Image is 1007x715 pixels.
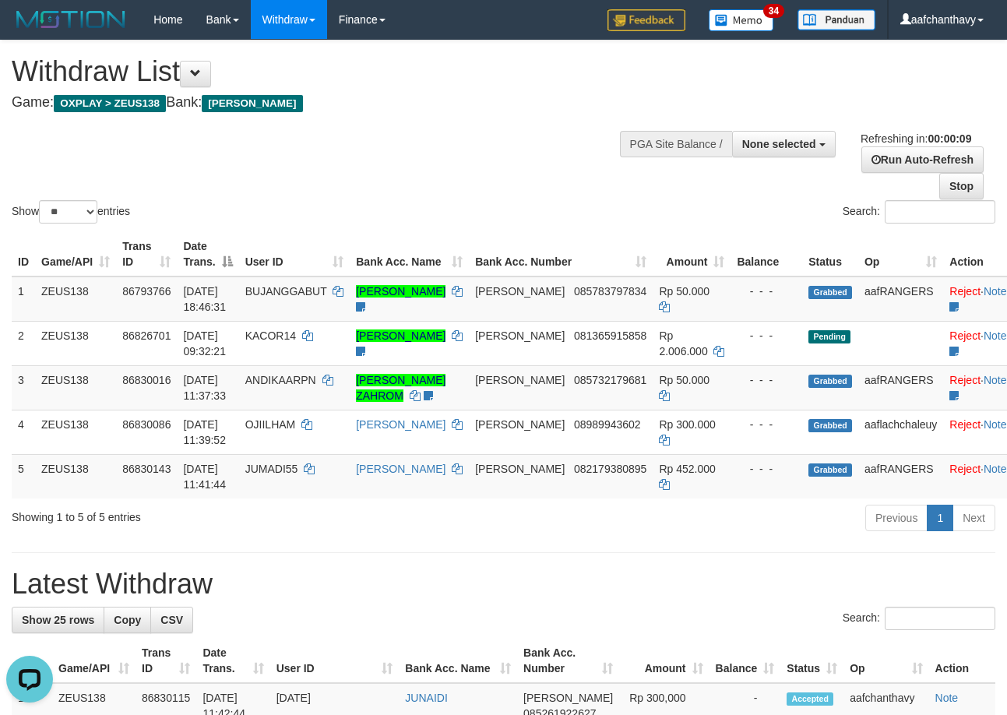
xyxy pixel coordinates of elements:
td: aafRANGERS [858,365,943,410]
a: JUNAIDI [405,692,447,704]
td: 5 [12,454,35,498]
span: KACOR14 [245,329,296,342]
img: Feedback.jpg [607,9,685,31]
label: Show entries [12,200,130,224]
span: JUMADI55 [245,463,298,475]
th: Bank Acc. Number: activate to sort column ascending [517,639,619,683]
a: [PERSON_NAME] ZAHROM [356,374,445,402]
input: Search: [885,200,995,224]
a: Note [984,418,1007,431]
span: [PERSON_NAME] [523,692,613,704]
span: [PERSON_NAME] [475,463,565,475]
input: Search: [885,607,995,630]
a: Show 25 rows [12,607,104,633]
a: Note [984,463,1007,475]
a: Reject [949,418,981,431]
span: [DATE] 11:39:52 [183,418,226,446]
th: Game/API: activate to sort column ascending [35,232,116,276]
span: 86793766 [122,285,171,298]
span: 34 [763,4,784,18]
span: [PERSON_NAME] [475,329,565,342]
th: ID [12,232,35,276]
strong: 00:00:09 [928,132,971,145]
th: Date Trans.: activate to sort column ascending [196,639,269,683]
td: 4 [12,410,35,454]
td: aafRANGERS [858,276,943,322]
a: [PERSON_NAME] [356,285,445,298]
th: Trans ID: activate to sort column ascending [136,639,196,683]
th: Bank Acc. Number: activate to sort column ascending [469,232,653,276]
span: Grabbed [808,463,852,477]
a: Copy [104,607,151,633]
th: Balance [731,232,802,276]
a: Reject [949,285,981,298]
span: [PERSON_NAME] [475,418,565,431]
td: aaflachchaleuy [858,410,943,454]
td: 3 [12,365,35,410]
td: ZEUS138 [35,454,116,498]
img: panduan.png [798,9,875,30]
span: Copy 08989943602 to clipboard [574,418,641,431]
th: ID: activate to sort column descending [12,639,52,683]
span: Rp 452.000 [659,463,715,475]
a: Next [952,505,995,531]
span: 86830143 [122,463,171,475]
a: Run Auto-Refresh [861,146,984,173]
span: [DATE] 09:32:21 [183,329,226,357]
td: ZEUS138 [35,321,116,365]
span: [PERSON_NAME] [475,374,565,386]
th: Amount: activate to sort column ascending [619,639,709,683]
span: 86826701 [122,329,171,342]
th: Status: activate to sort column ascending [780,639,843,683]
th: Action [929,639,995,683]
a: [PERSON_NAME] [356,418,445,431]
a: Note [984,374,1007,386]
div: PGA Site Balance / [620,131,732,157]
th: Bank Acc. Name: activate to sort column ascending [399,639,517,683]
th: Status [802,232,858,276]
label: Search: [843,607,995,630]
a: Note [935,692,959,704]
div: - - - [737,372,796,388]
th: Bank Acc. Name: activate to sort column ascending [350,232,469,276]
span: OXPLAY > ZEUS138 [54,95,166,112]
span: [PERSON_NAME] [475,285,565,298]
a: Reject [949,463,981,475]
a: Previous [865,505,928,531]
span: Copy 082179380895 to clipboard [574,463,646,475]
h1: Latest Withdraw [12,569,995,600]
img: Button%20Memo.svg [709,9,774,31]
a: Note [984,285,1007,298]
a: [PERSON_NAME] [356,463,445,475]
span: None selected [742,138,816,150]
span: CSV [160,614,183,626]
a: CSV [150,607,193,633]
td: ZEUS138 [35,276,116,322]
th: Trans ID: activate to sort column ascending [116,232,177,276]
a: Reject [949,329,981,342]
span: [DATE] 18:46:31 [183,285,226,313]
td: 1 [12,276,35,322]
span: OJIILHAM [245,418,296,431]
span: Refreshing in: [861,132,971,145]
span: [DATE] 11:41:44 [183,463,226,491]
select: Showentries [39,200,97,224]
span: Copy [114,614,141,626]
div: - - - [737,417,796,432]
span: Rp 50.000 [659,374,709,386]
span: 86830086 [122,418,171,431]
img: MOTION_logo.png [12,8,130,31]
div: Showing 1 to 5 of 5 entries [12,503,408,525]
button: None selected [732,131,836,157]
label: Search: [843,200,995,224]
span: Rp 50.000 [659,285,709,298]
span: 86830016 [122,374,171,386]
span: Copy 081365915858 to clipboard [574,329,646,342]
button: Open LiveChat chat widget [6,6,53,53]
span: Grabbed [808,375,852,388]
span: Accepted [787,692,833,706]
td: ZEUS138 [35,365,116,410]
h1: Withdraw List [12,56,656,87]
th: Date Trans.: activate to sort column descending [177,232,238,276]
div: - - - [737,461,796,477]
